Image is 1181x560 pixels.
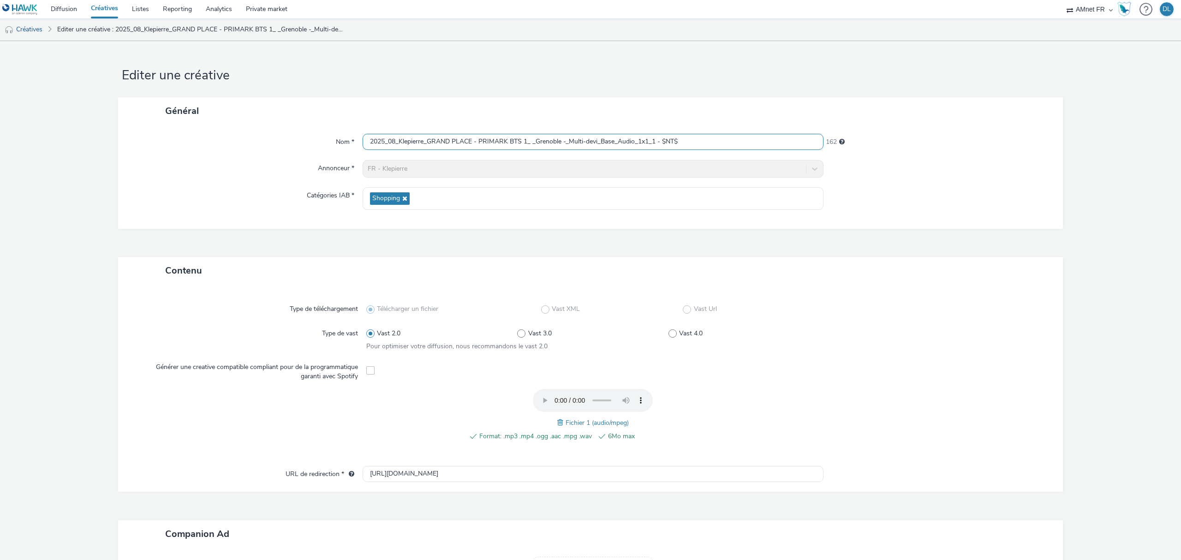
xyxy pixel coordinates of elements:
label: Type de vast [318,325,362,338]
span: Shopping [372,195,400,203]
span: Vast 3.0 [528,329,552,338]
span: Format: .mp3 .mp4 .ogg .aac .mpg .wav [479,431,592,442]
span: 6Mo max [608,431,721,442]
img: undefined Logo [2,4,38,15]
span: Contenu [165,264,202,277]
input: Nom [363,134,823,150]
span: Vast Url [694,304,717,314]
span: Général [165,105,199,117]
span: Vast XML [552,304,580,314]
label: Nom * [332,134,358,147]
span: 162 [826,137,837,147]
label: Type de téléchargement [286,301,362,314]
img: Hawk Academy [1117,2,1131,17]
div: DL [1163,2,1171,16]
span: Companion Ad [165,528,229,540]
span: Fichier 1 (audio/mpeg) [566,418,629,427]
label: Générer une creative compatible compliant pour de la programmatique garanti avec Spotify [135,359,362,381]
h1: Editer une créative [118,67,1063,84]
img: audio [5,25,14,35]
span: Pour optimiser votre diffusion, nous recommandons le vast 2.0 [366,342,548,351]
label: Annonceur * [314,160,358,173]
a: Hawk Academy [1117,2,1135,17]
span: Télécharger un fichier [377,304,438,314]
a: Editer une créative : 2025_08_Klepierre_GRAND PLACE - PRIMARK BTS 1_ _Grenoble -_Multi-devi_Base_... [53,18,348,41]
span: Vast 2.0 [377,329,400,338]
input: url... [363,466,823,482]
label: URL de redirection * [282,466,358,479]
div: L'URL de redirection sera utilisée comme URL de validation avec certains SSP et ce sera l'URL de ... [344,470,354,479]
div: 255 caractères maximum [839,137,845,147]
span: Vast 4.0 [679,329,703,338]
label: Catégories IAB * [303,187,358,200]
